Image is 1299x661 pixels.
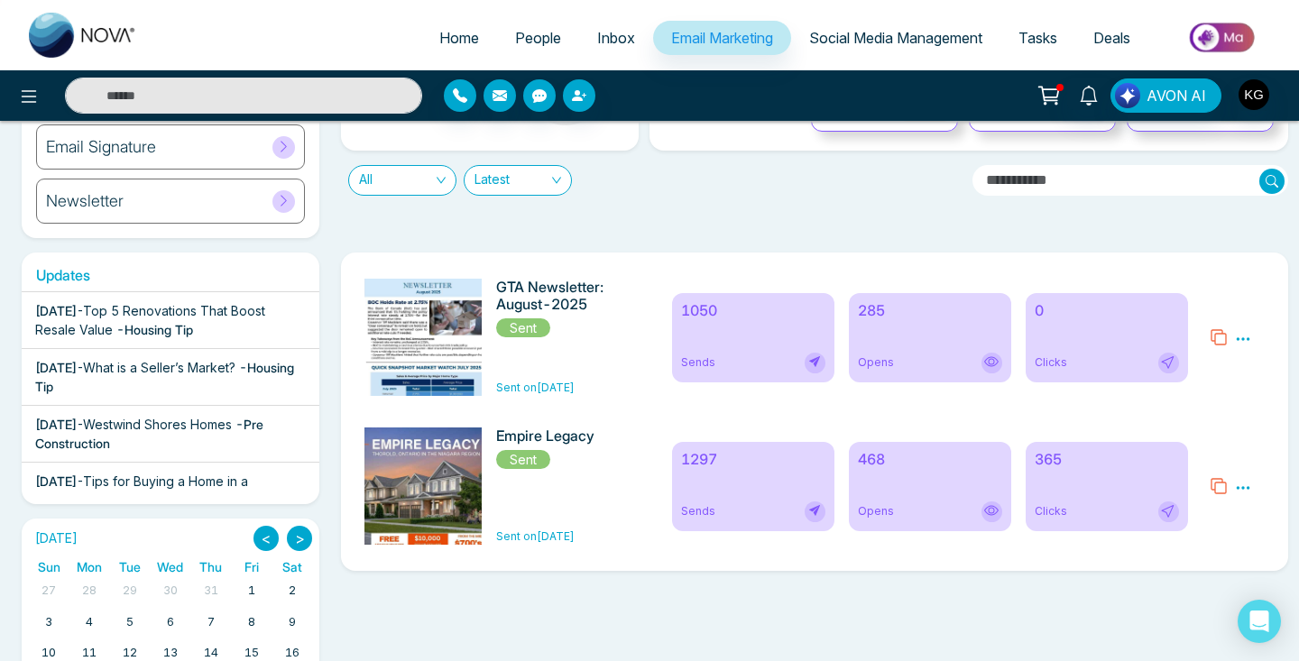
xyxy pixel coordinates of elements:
a: August 3, 2025 [41,610,56,635]
a: July 31, 2025 [200,578,222,603]
a: People [497,21,579,55]
div: - [35,301,306,339]
span: Tasks [1018,29,1057,47]
span: [DATE] [35,473,77,489]
button: AVON AI [1110,78,1221,113]
h6: Email Signature [46,137,156,157]
td: August 1, 2025 [231,578,272,610]
span: Clicks [1035,354,1067,371]
img: Nova CRM Logo [29,13,137,58]
a: Friday [241,555,263,578]
td: July 27, 2025 [29,578,69,610]
h6: GTA Newsletter: August-2025 [496,279,639,313]
span: Sent on [DATE] [496,529,575,543]
img: User Avatar [1239,79,1269,110]
span: Home [439,29,479,47]
span: Tips for Buying a Home in a Competitive Market [35,473,248,508]
div: - [35,415,306,453]
h6: Empire Legacy [496,427,639,445]
td: August 2, 2025 [272,578,312,610]
span: Latest [474,166,561,195]
span: People [515,29,561,47]
a: August 2, 2025 [285,578,299,603]
h6: Updates [22,267,319,284]
span: Sends [681,503,715,519]
span: Top 5 Renovations That Boost Resale Value [35,303,265,337]
span: - Housing Tip [116,322,193,337]
span: Sends [681,354,715,371]
td: July 29, 2025 [110,578,151,610]
h6: 0 [1035,302,1179,319]
button: < [253,526,279,551]
td: August 8, 2025 [231,610,272,641]
span: Inbox [597,29,635,47]
img: Market-place.gif [1157,17,1288,58]
a: Sunday [34,555,64,578]
a: Monday [73,555,106,578]
img: Lead Flow [1115,83,1140,108]
td: August 9, 2025 [272,610,312,641]
a: Tasks [1000,21,1075,55]
h6: 365 [1035,451,1179,468]
h6: 1050 [681,302,825,319]
span: Sent [496,318,550,337]
td: August 6, 2025 [151,610,191,641]
div: - [35,472,306,510]
a: Social Media Management [791,21,1000,55]
h6: Newsletter [46,191,124,211]
a: July 29, 2025 [119,578,141,603]
a: Tuesday [115,555,144,578]
h6: 285 [858,302,1002,319]
a: August 9, 2025 [285,610,299,635]
a: August 5, 2025 [123,610,137,635]
a: Home [421,21,497,55]
td: July 30, 2025 [151,578,191,610]
a: August 4, 2025 [82,610,97,635]
h6: 1297 [681,451,825,468]
span: Opens [858,354,894,371]
span: Clicks [1035,503,1067,519]
td: August 5, 2025 [110,610,151,641]
span: Opens [858,503,894,519]
div: - [35,358,306,396]
a: August 7, 2025 [204,610,218,635]
span: Social Media Management [809,29,982,47]
a: Email Marketing [653,21,791,55]
td: August 7, 2025 [190,610,231,641]
span: Sent [496,450,550,469]
span: [DATE] [35,417,77,432]
span: [DATE] [35,360,77,375]
a: July 28, 2025 [78,578,100,603]
div: Open Intercom Messenger [1238,600,1281,643]
span: Sent on [DATE] [496,381,575,394]
a: Wednesday [153,555,187,578]
span: What is a Seller’s Market? [83,360,235,375]
a: Deals [1075,21,1148,55]
button: > [287,526,312,551]
a: Thursday [196,555,226,578]
span: Deals [1093,29,1130,47]
a: August 6, 2025 [163,610,178,635]
td: July 31, 2025 [190,578,231,610]
a: August 1, 2025 [244,578,259,603]
span: Westwind Shores Homes [83,417,232,432]
span: All [359,166,446,195]
span: AVON AI [1147,85,1206,106]
a: Saturday [279,555,306,578]
td: July 28, 2025 [69,578,110,610]
a: August 8, 2025 [244,610,259,635]
h2: [DATE] [29,531,78,546]
span: Email Marketing [671,29,773,47]
td: August 3, 2025 [29,610,69,641]
h6: 468 [858,451,1002,468]
span: [DATE] [35,303,77,318]
a: Inbox [579,21,653,55]
a: July 27, 2025 [38,578,60,603]
a: July 30, 2025 [160,578,181,603]
td: August 4, 2025 [69,610,110,641]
